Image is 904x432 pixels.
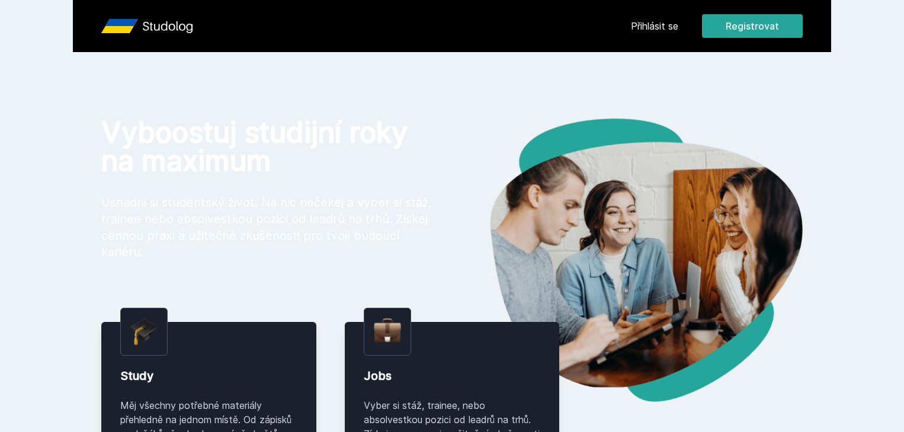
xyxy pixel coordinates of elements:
div: Study [120,367,297,384]
p: Usnadni si studentský život. Na nic nečekej a vyber si stáž, trainee nebo absolvestkou pozici od ... [101,194,433,260]
div: Jobs [364,367,541,384]
img: hero.png [452,118,803,402]
img: briefcase.png [374,315,401,346]
a: Přihlásit se [631,19,678,33]
img: graduation-cap.png [130,318,158,346]
button: Registrovat [702,14,803,38]
h1: Vyboostuj studijní roky na maximum [101,118,433,175]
